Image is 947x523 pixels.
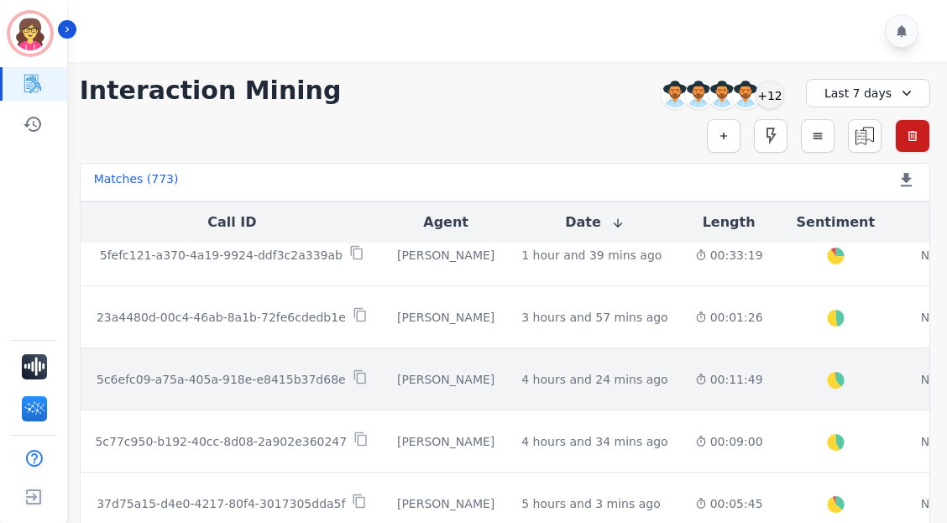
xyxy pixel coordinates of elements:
[703,212,756,233] button: Length
[80,76,342,106] h1: Interaction Mining
[521,433,667,450] div: 4 hours and 34 mins ago
[695,371,763,388] div: 00:11:49
[521,495,661,512] div: 5 hours and 3 mins ago
[806,79,930,107] div: Last 7 days
[97,495,345,512] p: 37d75a15-d4e0-4217-80f4-3017305dda5f
[397,495,494,512] div: [PERSON_NAME]
[695,247,763,264] div: 00:33:19
[207,212,256,233] button: Call ID
[100,247,343,264] p: 5fefc121-a370-4a19-9924-ddf3c2a339ab
[95,433,347,450] p: 5c77c950-b192-40cc-8d08-2a902e360247
[695,309,763,326] div: 00:01:26
[565,212,625,233] button: Date
[521,247,662,264] div: 1 hour and 39 mins ago
[695,495,763,512] div: 00:05:45
[521,371,667,388] div: 4 hours and 24 mins ago
[97,309,346,326] p: 23a4480d-00c4-46ab-8a1b-72fe6cdedb1e
[423,212,468,233] button: Agent
[397,247,494,264] div: [PERSON_NAME]
[94,170,179,194] div: Matches ( 773 )
[97,371,346,388] p: 5c6efc09-a75a-405a-918e-e8415b37d68e
[521,309,667,326] div: 3 hours and 57 mins ago
[397,433,494,450] div: [PERSON_NAME]
[10,13,50,54] img: Bordered avatar
[397,371,494,388] div: [PERSON_NAME]
[695,433,763,450] div: 00:09:00
[797,212,875,233] button: Sentiment
[756,81,784,109] div: +12
[397,309,494,326] div: [PERSON_NAME]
